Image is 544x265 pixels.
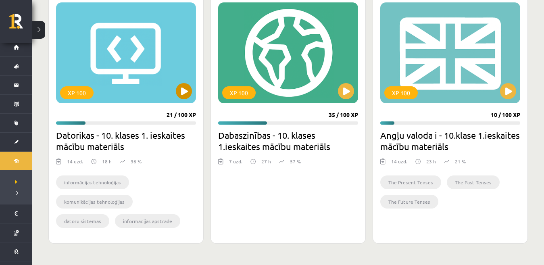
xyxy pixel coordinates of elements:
[60,86,94,99] div: XP 100
[455,158,466,165] p: 21 %
[56,129,196,152] h2: Datorikas - 10. klases 1. ieskaites mācību materiāls
[131,158,142,165] p: 36 %
[426,158,436,165] p: 23 h
[229,158,242,170] div: 7 uzd.
[261,158,271,165] p: 27 h
[115,214,180,228] li: informācijas apstrāde
[447,175,500,189] li: The Past Tenses
[380,129,520,152] h2: Angļu valoda i - 10.klase 1.ieskaites mācību materiāls
[218,129,358,152] h2: Dabaszinības - 10. klases 1.ieskaites mācību materiāls
[222,86,256,99] div: XP 100
[102,158,112,165] p: 18 h
[56,195,133,209] li: komunikācijas tehnoloģijas
[380,195,438,209] li: The Future Tenses
[67,158,83,170] div: 14 uzd.
[56,175,129,189] li: informācijas tehnoloģijas
[380,175,441,189] li: The Present Tenses
[391,158,407,170] div: 14 uzd.
[384,86,418,99] div: XP 100
[290,158,301,165] p: 57 %
[56,214,109,228] li: datoru sistēmas
[9,14,32,34] a: Rīgas 1. Tālmācības vidusskola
